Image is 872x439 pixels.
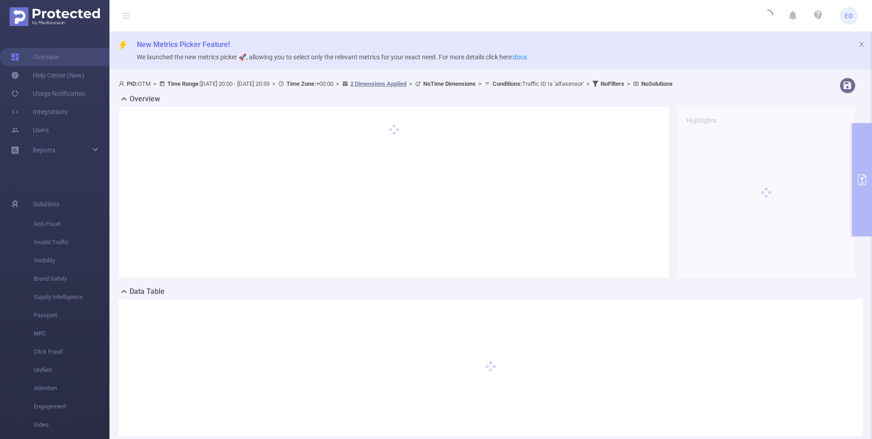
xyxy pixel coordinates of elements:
span: We launched the new metrics picker 🚀, allowing you to select only the relevant metrics for your e... [137,53,527,61]
span: Anti-Fraud [34,215,109,233]
span: EO [845,7,853,25]
span: New Metrics Picker Feature! [137,40,230,49]
a: Reports [33,141,55,159]
span: Passport [34,306,109,324]
button: icon: close [858,39,865,49]
b: No Filters [601,80,624,87]
h2: Data Table [130,286,165,297]
span: Engagement [34,397,109,416]
b: Time Range: [167,80,200,87]
span: > [476,80,484,87]
span: Click Fraud [34,343,109,361]
span: Video [34,416,109,434]
span: Unified [34,361,109,379]
span: Reports [33,146,55,154]
span: Invalid Traffic [34,233,109,251]
a: Users [11,121,49,139]
b: PID: [127,80,138,87]
u: 2 Dimensions Applied [350,80,406,87]
span: Traffic ID Is 'alfasensor' [493,80,584,87]
h2: Overview [130,94,160,105]
a: Help Center (New) [11,66,84,84]
span: Solutions [33,195,59,213]
span: > [406,80,415,87]
a: Integrations [11,103,67,121]
span: > [584,80,592,87]
i: icon: close [858,41,865,47]
a: docs [513,53,527,61]
i: icon: thunderbolt [119,41,128,50]
span: > [333,80,342,87]
span: Attention [34,379,109,397]
span: Visibility [34,251,109,270]
span: > [624,80,633,87]
a: Overview [11,48,59,66]
b: No Time Dimensions [423,80,476,87]
img: Protected Media [10,7,100,26]
span: Brand Safety [34,270,109,288]
i: icon: loading [762,10,773,22]
b: No Solutions [641,80,673,87]
b: Time Zone: [286,80,316,87]
span: > [151,80,159,87]
a: Usage Notification [11,84,85,103]
span: OTM [DATE] 20:00 - [DATE] 20:59 +00:00 [119,80,673,87]
i: icon: user [119,81,127,87]
span: MRC [34,324,109,343]
b: Conditions : [493,80,522,87]
span: Supply Intelligence [34,288,109,306]
span: > [270,80,278,87]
